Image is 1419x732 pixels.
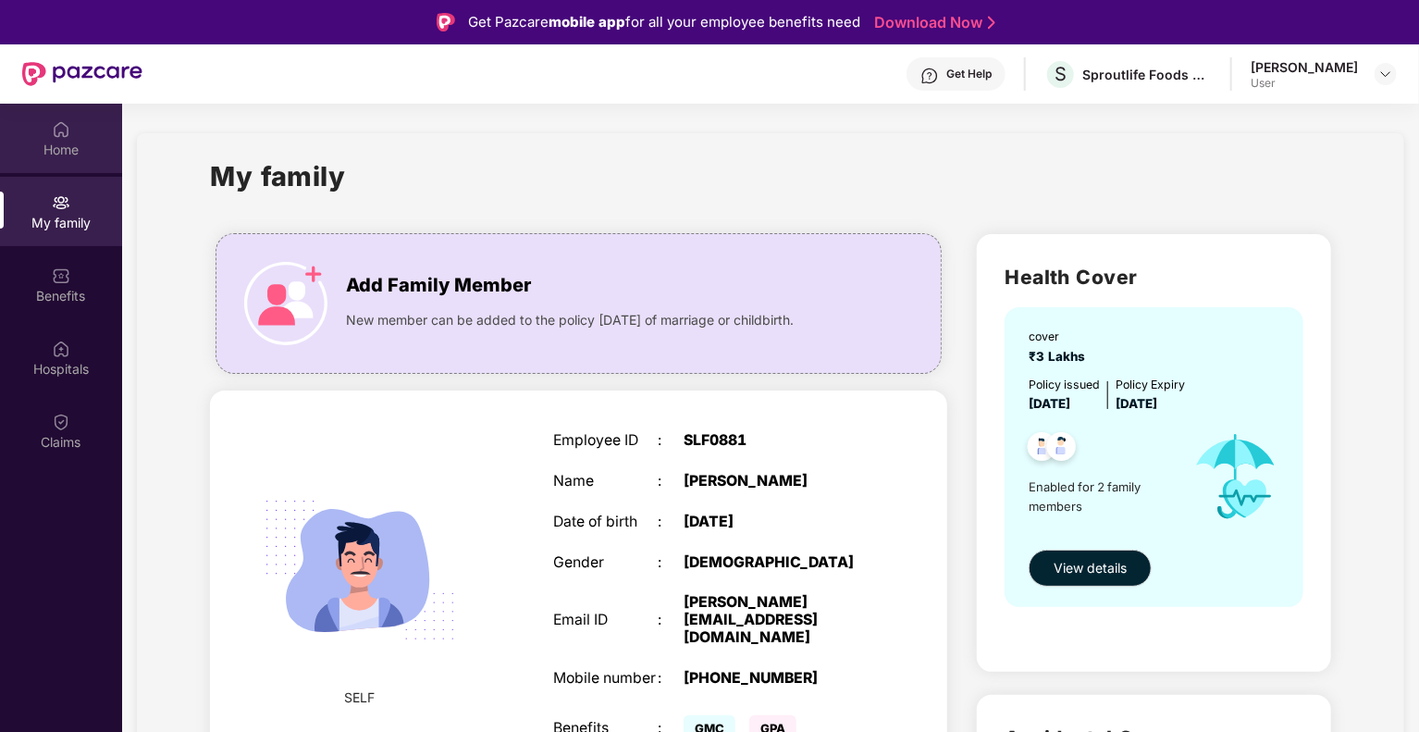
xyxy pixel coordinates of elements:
[1029,396,1070,411] span: [DATE]
[684,473,867,490] div: [PERSON_NAME]
[684,594,867,646] div: [PERSON_NAME][EMAIL_ADDRESS][DOMAIN_NAME]
[210,155,346,197] h1: My family
[1029,550,1152,587] button: View details
[1178,414,1294,540] img: icon
[1082,66,1212,83] div: Sproutlife Foods Private Limited
[1378,67,1393,81] img: svg+xml;base64,PHN2ZyBpZD0iRHJvcGRvd24tMzJ4MzIiIHhtbG5zPSJodHRwOi8vd3d3LnczLm9yZy8yMDAwL3N2ZyIgd2...
[1019,427,1065,472] img: svg+xml;base64,PHN2ZyB4bWxucz0iaHR0cDovL3d3dy53My5vcmcvMjAwMC9zdmciIHdpZHRoPSI0OC45NDMiIGhlaWdodD...
[1251,76,1358,91] div: User
[1029,478,1177,515] span: Enabled for 2 family members
[553,612,658,629] div: Email ID
[658,473,684,490] div: :
[553,670,658,688] div: Mobile number
[658,432,684,450] div: :
[658,670,684,688] div: :
[1116,396,1157,411] span: [DATE]
[553,554,658,572] div: Gender
[1039,427,1084,472] img: svg+xml;base64,PHN2ZyB4bWxucz0iaHR0cDovL3d3dy53My5vcmcvMjAwMC9zdmciIHdpZHRoPSI0OC45NDMiIGhlaWdodD...
[920,67,939,85] img: svg+xml;base64,PHN2ZyBpZD0iSGVscC0zMngzMiIgeG1sbnM9Imh0dHA6Ly93d3cudzMub3JnLzIwMDAvc3ZnIiB3aWR0aD...
[658,612,684,629] div: :
[345,688,376,708] span: SELF
[684,554,867,572] div: [DEMOGRAPHIC_DATA]
[553,514,658,531] div: Date of birth
[52,120,70,139] img: svg+xml;base64,PHN2ZyBpZD0iSG9tZSIgeG1sbnM9Imh0dHA6Ly93d3cudzMub3JnLzIwMDAvc3ZnIiB3aWR0aD0iMjAiIG...
[22,62,142,86] img: New Pazcare Logo
[553,473,658,490] div: Name
[553,432,658,450] div: Employee ID
[549,13,625,31] strong: mobile app
[52,267,70,285] img: svg+xml;base64,PHN2ZyBpZD0iQmVuZWZpdHMiIHhtbG5zPSJodHRwOi8vd3d3LnczLm9yZy8yMDAwL3N2ZyIgd2lkdGg9Ij...
[52,413,70,431] img: svg+xml;base64,PHN2ZyBpZD0iQ2xhaW0iIHhtbG5zPSJodHRwOi8vd3d3LnczLm9yZy8yMDAwL3N2ZyIgd2lkdGg9IjIwIi...
[244,262,327,345] img: icon
[52,193,70,212] img: svg+xml;base64,PHN2ZyB3aWR0aD0iMjAiIGhlaWdodD0iMjAiIHZpZXdCb3g9IjAgMCAyMCAyMCIgZmlsbD0ibm9uZSIgeG...
[1005,262,1303,292] h2: Health Cover
[1054,558,1127,578] span: View details
[437,13,455,31] img: Logo
[242,453,477,688] img: svg+xml;base64,PHN2ZyB4bWxucz0iaHR0cDovL3d3dy53My5vcmcvMjAwMC9zdmciIHdpZHRoPSIyMjQiIGhlaWdodD0iMT...
[468,11,860,33] div: Get Pazcare for all your employee benefits need
[658,514,684,531] div: :
[946,67,992,81] div: Get Help
[346,310,794,330] span: New member can be added to the policy [DATE] of marriage or childbirth.
[1029,328,1092,345] div: cover
[346,271,531,300] span: Add Family Member
[658,554,684,572] div: :
[52,340,70,358] img: svg+xml;base64,PHN2ZyBpZD0iSG9zcGl0YWxzIiB4bWxucz0iaHR0cDovL3d3dy53My5vcmcvMjAwMC9zdmciIHdpZHRoPS...
[684,514,867,531] div: [DATE]
[1055,63,1067,85] span: S
[1029,349,1092,364] span: ₹3 Lakhs
[684,670,867,688] div: [PHONE_NUMBER]
[1116,376,1185,393] div: Policy Expiry
[1029,376,1100,393] div: Policy issued
[874,13,990,32] a: Download Now
[988,13,995,32] img: Stroke
[1251,58,1358,76] div: [PERSON_NAME]
[684,432,867,450] div: SLF0881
